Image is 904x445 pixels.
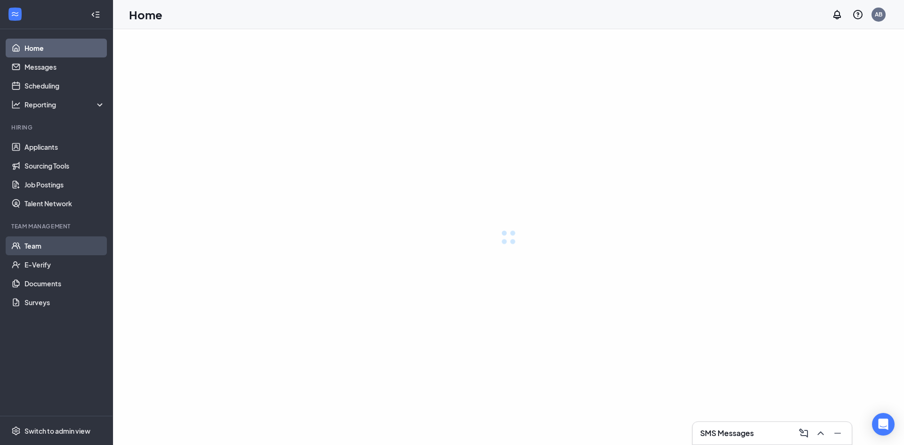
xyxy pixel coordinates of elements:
[91,10,100,19] svg: Collapse
[852,9,864,20] svg: QuestionInfo
[24,426,90,436] div: Switch to admin view
[875,10,882,18] div: AB
[832,428,843,439] svg: Minimize
[11,222,103,230] div: Team Management
[24,100,105,109] div: Reporting
[831,9,843,20] svg: Notifications
[11,100,21,109] svg: Analysis
[24,274,105,293] a: Documents
[815,428,826,439] svg: ChevronUp
[700,428,754,438] h3: SMS Messages
[872,413,895,436] div: Open Intercom Messenger
[24,138,105,156] a: Applicants
[829,426,844,441] button: Minimize
[24,39,105,57] a: Home
[129,7,162,23] h1: Home
[24,156,105,175] a: Sourcing Tools
[795,426,810,441] button: ComposeMessage
[24,236,105,255] a: Team
[24,255,105,274] a: E-Verify
[24,175,105,194] a: Job Postings
[24,194,105,213] a: Talent Network
[798,428,809,439] svg: ComposeMessage
[11,426,21,436] svg: Settings
[24,57,105,76] a: Messages
[10,9,20,19] svg: WorkstreamLogo
[24,293,105,312] a: Surveys
[24,76,105,95] a: Scheduling
[11,123,103,131] div: Hiring
[812,426,827,441] button: ChevronUp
